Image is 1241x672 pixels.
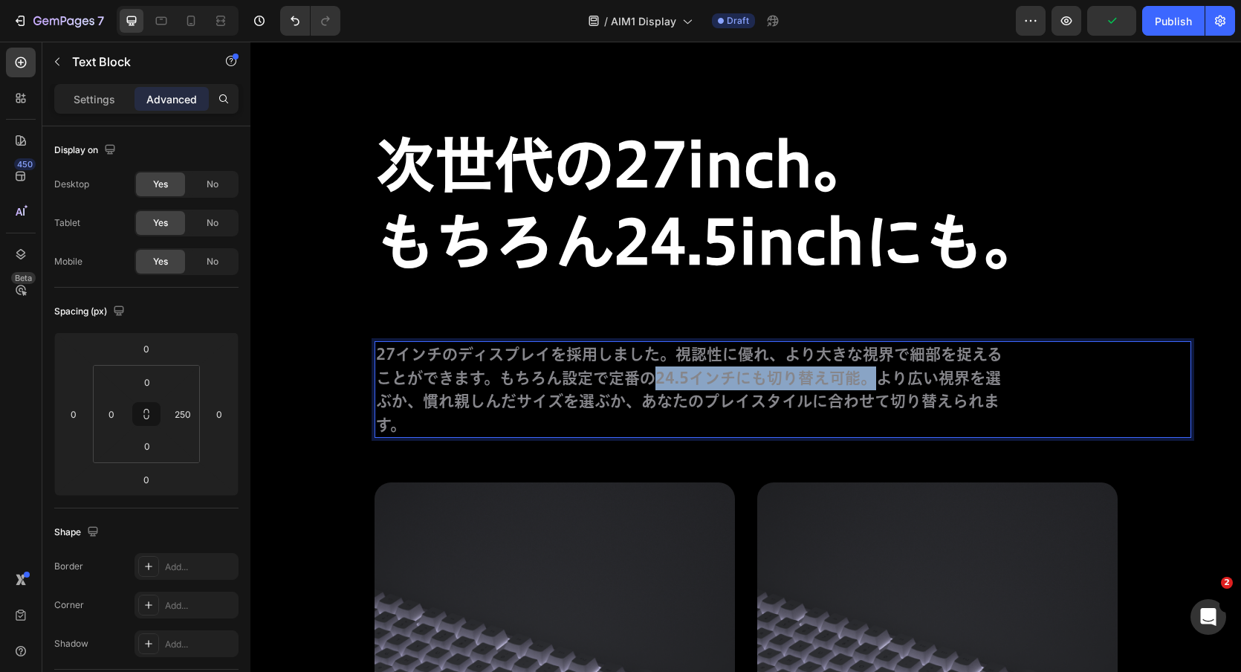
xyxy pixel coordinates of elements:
[207,255,218,268] span: No
[54,560,83,573] div: Border
[1155,13,1192,29] div: Publish
[207,178,218,191] span: No
[165,638,235,651] div: Add...
[1142,6,1205,36] button: Publish
[727,14,749,28] span: Draft
[74,91,115,107] p: Settings
[72,53,198,71] p: Text Block
[54,598,84,612] div: Corner
[153,255,168,268] span: Yes
[611,13,676,29] span: AIM1 Display
[207,216,218,230] span: No
[132,337,161,360] input: 0
[208,403,230,425] input: 0
[132,371,162,393] input: 0px
[11,272,36,284] div: Beta
[54,637,88,650] div: Shadow
[1221,577,1233,589] span: 2
[172,403,194,425] input: 250px
[250,42,1241,672] iframe: Design area
[54,523,102,543] div: Shape
[165,560,235,574] div: Add...
[153,216,168,230] span: Yes
[165,599,235,613] div: Add...
[100,403,123,425] input: 0px
[146,91,197,107] p: Advanced
[6,6,111,36] button: 7
[62,403,85,425] input: 0
[54,178,89,191] div: Desktop
[97,12,104,30] p: 7
[132,435,162,457] input: 0px
[604,13,608,29] span: /
[54,216,80,230] div: Tablet
[54,302,128,322] div: Spacing (px)
[14,158,36,170] div: 450
[280,6,340,36] div: Undo/Redo
[153,178,168,191] span: Yes
[54,140,119,161] div: Display on
[54,255,82,268] div: Mobile
[132,468,161,491] input: 0
[1190,599,1226,635] iframe: Intercom live chat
